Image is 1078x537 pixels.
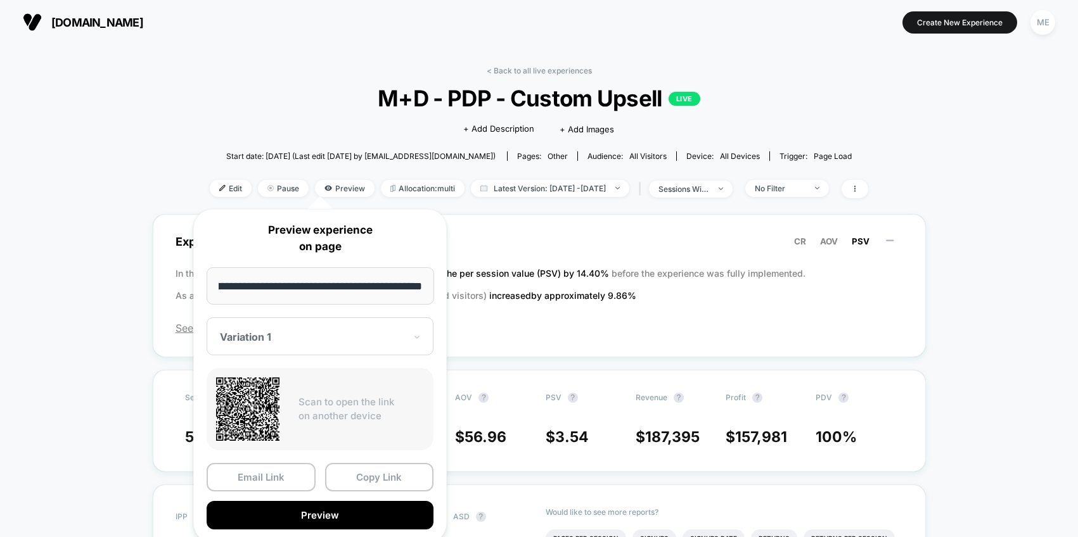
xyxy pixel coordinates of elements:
[815,187,819,189] img: end
[453,512,470,521] span: ASD
[51,16,143,29] span: [DOMAIN_NAME]
[629,151,667,161] span: All Visitors
[489,290,636,301] span: increased by approximately 9.86 %
[848,236,873,247] button: PSV
[219,185,226,191] img: edit
[258,180,309,197] span: Pause
[226,151,496,161] span: Start date: [DATE] (Last edit [DATE] by [EMAIL_ADDRESS][DOMAIN_NAME])
[329,268,612,279] span: the new variation increased the per session value (PSV) by 14.40 %
[176,227,903,256] span: Experience Summary (Per Session Value)
[1030,10,1055,35] div: ME
[19,12,147,32] button: [DOMAIN_NAME]
[176,512,188,521] span: IPP
[568,393,578,403] button: ?
[207,501,433,529] button: Preview
[794,236,806,246] span: CR
[463,123,534,136] span: + Add Description
[555,428,589,446] span: 3.54
[814,151,852,161] span: Page Load
[315,180,375,197] span: Preview
[816,393,832,402] span: PDV
[674,393,684,403] button: ?
[176,262,903,306] p: In the latest A/B test (run for 7 days), before the experience was fully implemented. As a result...
[902,11,1017,34] button: Create New Experience
[298,395,424,424] p: Scan to open the link on another device
[755,184,805,193] div: No Filter
[207,222,433,255] p: Preview experience on page
[390,185,395,192] img: rebalance
[476,512,486,522] button: ?
[471,180,629,197] span: Latest Version: [DATE] - [DATE]
[636,180,649,198] span: |
[1027,9,1059,35] button: ME
[23,13,42,32] img: Visually logo
[615,187,620,189] img: end
[719,187,723,190] img: end
[726,428,787,446] span: $
[852,236,869,246] span: PSV
[480,185,487,191] img: calendar
[780,151,852,161] div: Trigger:
[176,322,903,334] span: See the latest version of the report
[790,236,810,247] button: CR
[587,151,667,161] div: Audience:
[676,151,769,161] span: Device:
[478,393,489,403] button: ?
[816,236,842,247] button: AOV
[720,151,760,161] span: all devices
[381,180,465,197] span: Allocation: multi
[455,428,506,446] span: $
[726,393,746,402] span: Profit
[210,180,252,197] span: Edit
[548,151,568,161] span: other
[207,463,316,491] button: Email Link
[820,236,838,246] span: AOV
[645,428,700,446] span: 187,395
[455,393,472,402] span: AOV
[816,428,857,446] span: 100 %
[546,507,903,517] p: Would like to see more reports?
[517,151,568,161] div: Pages:
[658,184,709,194] div: sessions with impression
[560,124,614,134] span: + Add Images
[546,428,589,446] span: $
[669,92,700,106] p: LIVE
[546,393,561,402] span: PSV
[267,185,274,191] img: end
[838,393,849,403] button: ?
[735,428,787,446] span: 157,981
[636,428,700,446] span: $
[487,66,592,75] a: < Back to all live experiences
[325,463,434,491] button: Copy Link
[465,428,506,446] span: 56.96
[243,85,835,111] span: M+D - PDP - Custom Upsell
[636,393,667,402] span: Revenue
[752,393,762,403] button: ?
